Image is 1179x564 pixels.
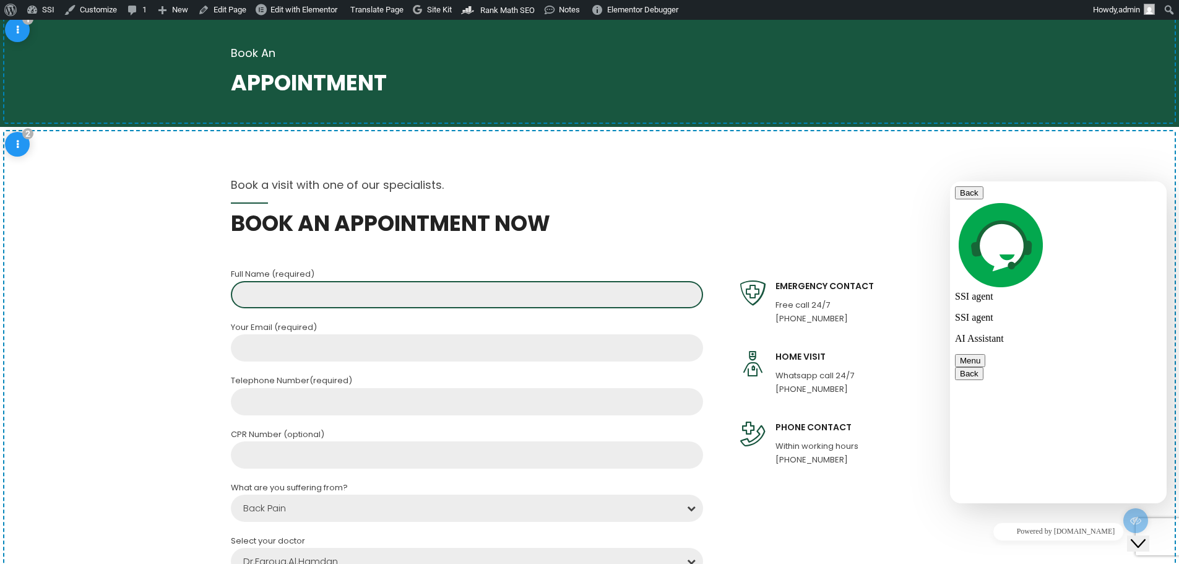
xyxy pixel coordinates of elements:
p: Your Email (required) [231,321,703,334]
p: CPR Number (optional) [231,428,703,441]
span: Edit/Preview [1123,508,1148,533]
p: Telephone Number(required) [231,374,703,388]
span: admin [1118,5,1140,14]
span: PHONE CONTACT [775,422,858,433]
span: Edit with Elementor [270,5,337,14]
span: EMERGENCY CONTACT [775,280,874,292]
p: Select your doctor [231,534,703,548]
p: Whatsapp call 24/7 [PHONE_NUMBER] [775,369,854,396]
div: Book a visit with one of our specialists. [231,176,949,194]
iframe: chat widget [1127,514,1167,552]
span: APPOINTMENT [231,71,949,95]
span: HOME VISIT [775,351,854,363]
p: Free call 24/7 [PHONE_NUMBER] [775,298,874,326]
span: BOOK AN APPOINTMENT NOW [231,211,949,236]
span: 2 [22,128,33,139]
iframe: chat widget [950,518,1167,545]
span: Edit [5,132,30,157]
iframe: chat widget [950,181,1167,503]
div: Back Pain [231,495,703,522]
div: Book An [231,45,949,62]
p: What are you suffering from? [231,481,703,495]
p: Within working hours [PHONE_NUMBER] [775,440,858,467]
p: Full Name (required) [231,267,703,281]
span: Edit [5,17,30,42]
span: Rank Math SEO [480,6,535,15]
span: Site Kit [427,5,452,14]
